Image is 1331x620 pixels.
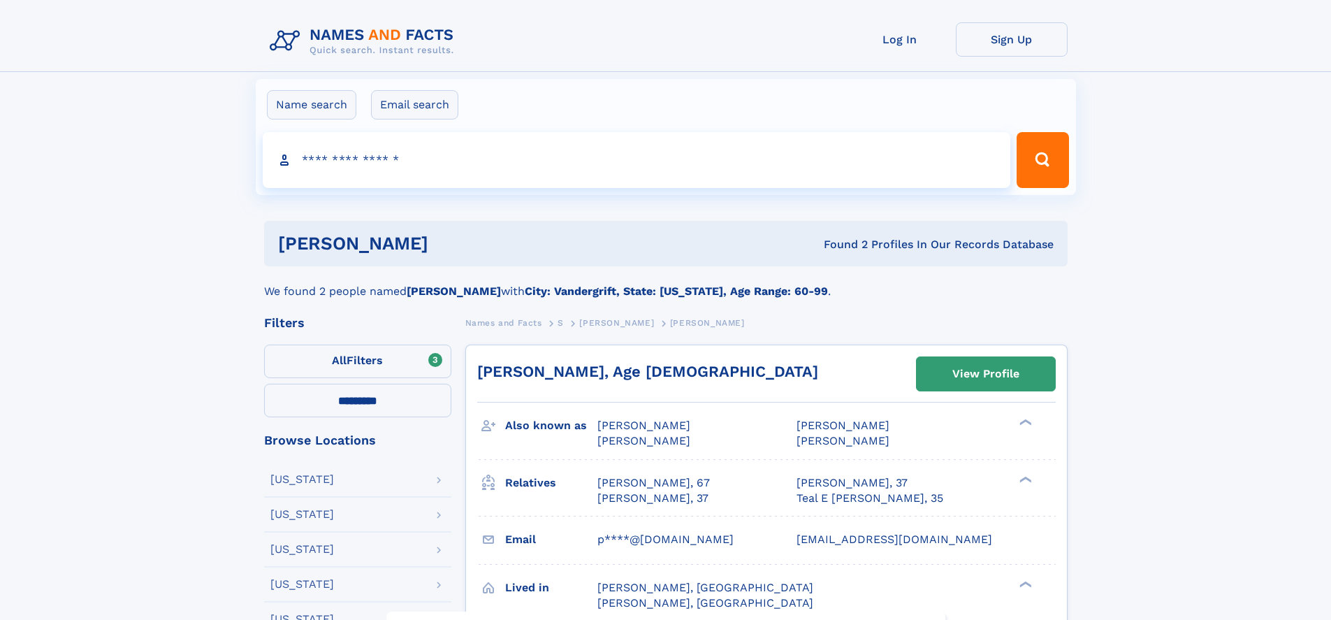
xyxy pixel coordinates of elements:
[270,579,334,590] div: [US_STATE]
[797,491,943,506] a: Teal E [PERSON_NAME], 35
[579,314,654,331] a: [PERSON_NAME]
[505,576,597,600] h3: Lived in
[465,314,542,331] a: Names and Facts
[407,284,501,298] b: [PERSON_NAME]
[797,419,889,432] span: [PERSON_NAME]
[1016,579,1033,589] div: ❯
[332,354,347,367] span: All
[844,22,956,57] a: Log In
[597,491,708,506] a: [PERSON_NAME], 37
[797,533,992,546] span: [EMAIL_ADDRESS][DOMAIN_NAME]
[797,475,908,491] a: [PERSON_NAME], 37
[597,581,813,594] span: [PERSON_NAME], [GEOGRAPHIC_DATA]
[267,90,356,120] label: Name search
[525,284,828,298] b: City: Vandergrift, State: [US_STATE], Age Range: 60-99
[270,509,334,520] div: [US_STATE]
[1016,418,1033,427] div: ❯
[597,596,813,610] span: [PERSON_NAME], [GEOGRAPHIC_DATA]
[597,475,710,491] a: [PERSON_NAME], 67
[505,414,597,438] h3: Also known as
[597,419,690,432] span: [PERSON_NAME]
[917,357,1055,391] a: View Profile
[626,237,1054,252] div: Found 2 Profiles In Our Records Database
[597,434,690,447] span: [PERSON_NAME]
[579,318,654,328] span: [PERSON_NAME]
[1017,132,1068,188] button: Search Button
[797,434,889,447] span: [PERSON_NAME]
[952,358,1019,390] div: View Profile
[670,318,745,328] span: [PERSON_NAME]
[264,266,1068,300] div: We found 2 people named with .
[1016,475,1033,484] div: ❯
[558,314,564,331] a: S
[505,471,597,495] h3: Relatives
[270,544,334,555] div: [US_STATE]
[263,132,1011,188] input: search input
[270,474,334,485] div: [US_STATE]
[264,317,451,329] div: Filters
[264,22,465,60] img: Logo Names and Facts
[264,345,451,378] label: Filters
[558,318,564,328] span: S
[477,363,818,380] a: [PERSON_NAME], Age [DEMOGRAPHIC_DATA]
[505,528,597,551] h3: Email
[264,434,451,447] div: Browse Locations
[371,90,458,120] label: Email search
[278,235,626,252] h1: [PERSON_NAME]
[956,22,1068,57] a: Sign Up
